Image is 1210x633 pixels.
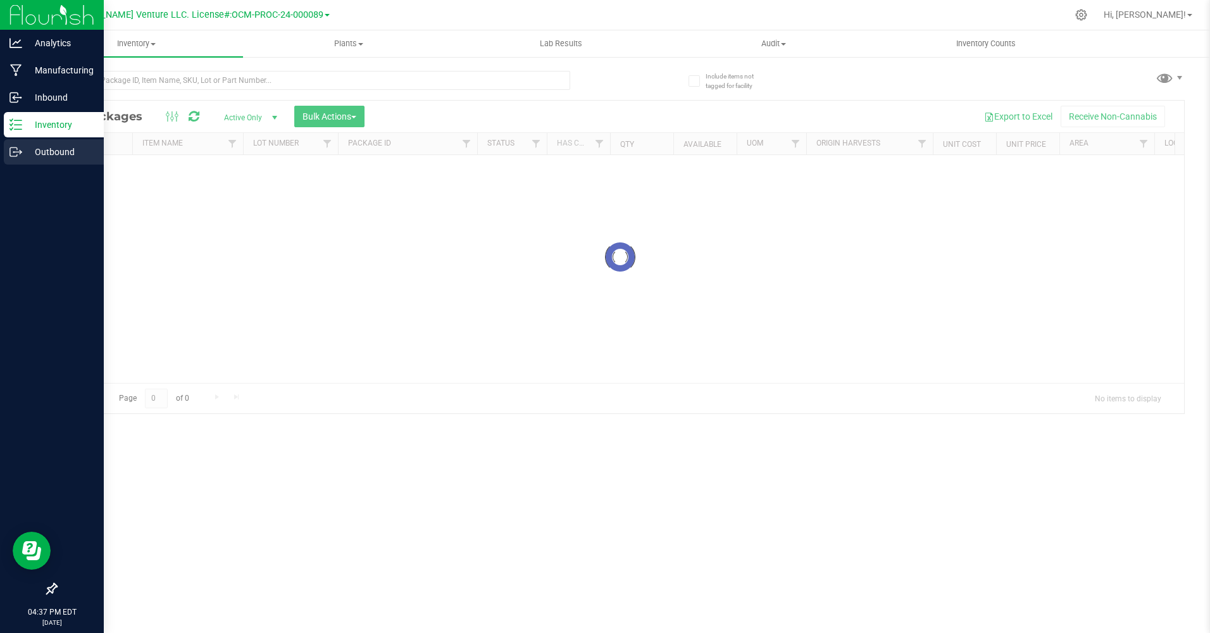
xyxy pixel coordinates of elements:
[13,532,51,570] iframe: Resource center
[22,90,98,105] p: Inbound
[9,64,22,77] inline-svg: Manufacturing
[9,37,22,49] inline-svg: Analytics
[22,63,98,78] p: Manufacturing
[6,606,98,618] p: 04:37 PM EDT
[455,30,668,57] a: Lab Results
[30,30,243,57] a: Inventory
[880,30,1092,57] a: Inventory Counts
[668,30,880,57] a: Audit
[9,91,22,104] inline-svg: Inbound
[523,38,599,49] span: Lab Results
[56,71,570,90] input: Search Package ID, Item Name, SKU, Lot or Part Number...
[939,38,1033,49] span: Inventory Counts
[37,9,323,20] span: Green [PERSON_NAME] Venture LLC. License#:OCM-PROC-24-000089
[9,118,22,131] inline-svg: Inventory
[6,618,98,627] p: [DATE]
[668,38,880,49] span: Audit
[30,38,243,49] span: Inventory
[706,72,769,91] span: Include items not tagged for facility
[1104,9,1186,20] span: Hi, [PERSON_NAME]!
[244,38,455,49] span: Plants
[243,30,456,57] a: Plants
[1073,9,1089,21] div: Manage settings
[9,146,22,158] inline-svg: Outbound
[22,35,98,51] p: Analytics
[22,144,98,160] p: Outbound
[22,117,98,132] p: Inventory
